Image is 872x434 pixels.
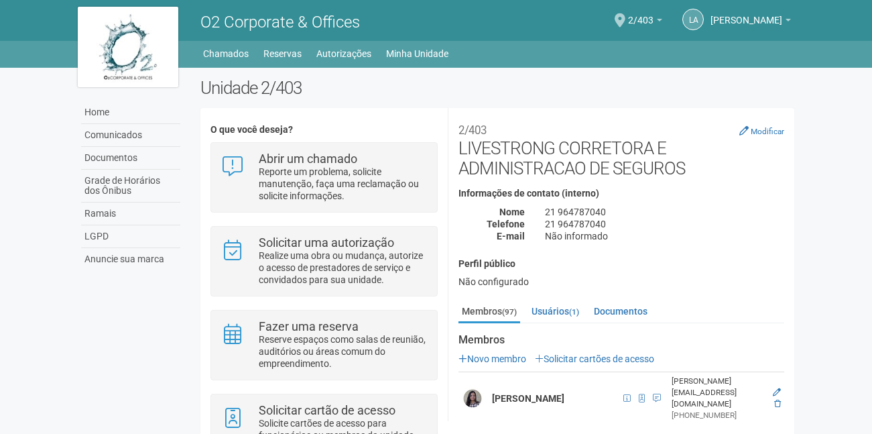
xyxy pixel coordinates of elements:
[221,153,427,202] a: Abrir um chamado Reporte um problema, solicite manutenção, faça uma reclamação ou solicite inform...
[458,301,520,323] a: Membros(97)
[535,218,794,230] div: 21 964787040
[259,403,395,417] strong: Solicitar cartão de acesso
[259,319,359,333] strong: Fazer uma reserva
[682,9,704,30] a: LA
[751,127,784,136] small: Modificar
[210,125,438,135] h4: O que você deseja?
[590,301,651,321] a: Documentos
[81,170,180,203] a: Grade de Horários dos Ônibus
[492,393,564,404] strong: [PERSON_NAME]
[221,321,427,370] a: Fazer uma reserva Reserve espaços como salas de reunião, auditórios ou áreas comum do empreendime...
[739,125,784,136] a: Modificar
[458,259,784,269] h4: Perfil público
[81,225,180,248] a: LGPD
[458,334,784,346] strong: Membros
[499,207,525,217] strong: Nome
[487,219,525,229] strong: Telefone
[200,13,360,32] span: O2 Corporate & Offices
[672,376,764,410] div: [PERSON_NAME][EMAIL_ADDRESS][DOMAIN_NAME]
[672,410,764,421] div: [PHONE_NUMBER]
[316,44,371,63] a: Autorizações
[497,231,525,241] strong: E-mail
[774,399,781,409] a: Excluir membro
[259,250,427,286] p: Realize uma obra ou mudança, autorize o acesso de prestadores de serviço e convidados para sua un...
[81,203,180,225] a: Ramais
[386,44,448,63] a: Minha Unidade
[200,78,795,98] h2: Unidade 2/403
[458,118,784,178] h2: LIVESTRONG CORRETORA E ADMINISTRACAO DE SEGUROS
[81,147,180,170] a: Documentos
[78,7,178,87] img: logo.jpg
[628,2,653,25] span: 2/403
[710,17,791,28] a: [PERSON_NAME]
[710,2,782,25] span: Luísa Antunes de Mesquita
[259,235,394,250] strong: Solicitar uma autorização
[221,237,427,286] a: Solicitar uma autorização Realize uma obra ou mudança, autorize o acesso de prestadores de serviç...
[628,17,662,28] a: 2/403
[458,188,784,199] h4: Informações de contato (interno)
[81,124,180,147] a: Comunicados
[81,248,180,270] a: Anuncie sua marca
[259,333,427,370] p: Reserve espaços como salas de reunião, auditórios ou áreas comum do empreendimento.
[259,166,427,202] p: Reporte um problema, solicite manutenção, faça uma reclamação ou solicite informações.
[458,354,526,364] a: Novo membro
[263,44,302,63] a: Reservas
[458,123,487,137] small: 2/403
[773,388,781,397] a: Editar membro
[458,276,784,288] div: Não configurado
[462,388,483,409] img: user.png
[259,152,357,166] strong: Abrir um chamado
[535,354,654,364] a: Solicitar cartões de acesso
[203,44,249,63] a: Chamados
[535,230,794,242] div: Não informado
[502,307,517,317] small: (97)
[81,101,180,124] a: Home
[528,301,582,321] a: Usuários(1)
[535,206,794,218] div: 21 964787040
[569,307,579,317] small: (1)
